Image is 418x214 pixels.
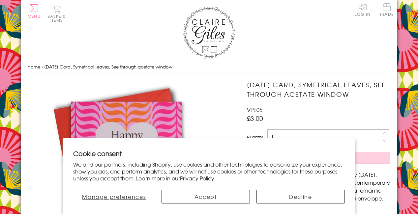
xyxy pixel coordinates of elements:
nav: breadcrumbs [28,60,390,74]
button: Menu [28,4,41,18]
span: [DATE] Card, Symetrical leaves, See through acetate window [44,64,172,70]
h1: [DATE] Card, Symetrical leaves, See through acetate window [247,80,390,99]
button: Decline [256,190,345,203]
h2: Cookie consent [73,149,345,158]
span: Trade [380,3,394,16]
span: Manage preferences [82,193,146,201]
span: VPE05 [247,106,262,114]
a: Log In [355,3,371,16]
a: Home [28,64,40,70]
button: Basket0 items [47,5,66,22]
span: 0 items [50,13,66,23]
a: Trade [380,3,394,17]
p: We and our partners, including Shopify, use cookies and other technologies to personalize your ex... [73,161,345,181]
span: Menu [28,13,41,19]
a: Privacy Policy [180,174,214,182]
span: › [42,64,43,70]
button: Manage preferences [73,190,155,203]
span: £3.00 [247,114,263,123]
button: Accept [162,190,250,203]
label: Quantity [247,134,263,140]
img: Claire Giles Greetings Cards [183,7,235,59]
